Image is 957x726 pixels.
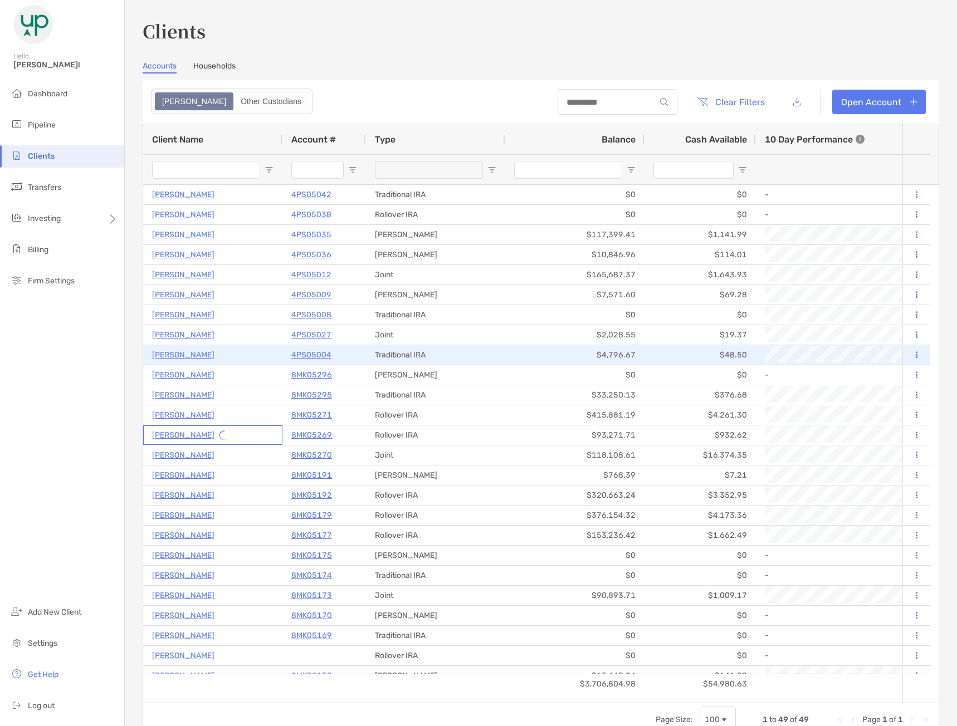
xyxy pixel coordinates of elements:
[152,609,214,622] a: [PERSON_NAME]
[602,134,636,145] span: Balance
[505,465,644,485] div: $768.39
[505,245,644,264] div: $10,846.96
[152,228,214,242] a: [PERSON_NAME]
[505,566,644,585] div: $0
[644,225,756,244] div: $1,141.99
[366,586,505,605] div: Joint
[291,488,332,502] a: 8MK05192
[505,606,644,625] div: $0
[644,666,756,685] div: $141.99
[28,214,61,223] span: Investing
[366,506,505,525] div: Rollover IRA
[765,124,865,154] div: 10 Day Performance
[882,715,887,724] span: 1
[28,701,55,710] span: Log out
[836,715,844,724] div: First Page
[644,586,756,605] div: $1,009.17
[366,205,505,224] div: Rollover IRA
[291,448,332,462] a: 8MK05270
[152,428,214,442] a: [PERSON_NAME]
[644,305,756,325] div: $0
[291,248,331,262] a: 4PS05036
[644,365,756,385] div: $0
[151,89,313,114] div: segmented control
[291,188,331,202] a: 4PS05042
[366,405,505,425] div: Rollover IRA
[10,605,23,618] img: add_new_client icon
[291,328,331,342] p: 4PS05027
[644,265,756,284] div: $1,643.93
[505,225,644,244] div: $117,399.41
[291,428,332,442] a: 8MK05269
[152,248,214,262] p: [PERSON_NAME]
[375,134,396,145] span: Type
[505,385,644,405] div: $33,250.13
[644,445,756,465] div: $16,374.35
[763,715,768,724] span: 1
[152,161,260,179] input: Client Name Filter Input
[152,669,214,683] a: [PERSON_NAME]
[644,526,756,545] div: $1,662.49
[10,698,23,712] img: logout icon
[849,715,858,724] div: Previous Page
[366,646,505,665] div: Rollover IRA
[28,276,75,286] span: Firm Settings
[265,165,274,174] button: Open Filter Menu
[862,715,881,724] span: Page
[291,588,332,602] a: 8MK05173
[505,305,644,325] div: $0
[152,528,214,542] a: [PERSON_NAME]
[644,245,756,264] div: $114.01
[28,151,55,161] span: Clients
[152,188,214,202] a: [PERSON_NAME]
[366,265,505,284] div: Joint
[28,607,81,617] span: Add New Client
[348,165,357,174] button: Open Filter Menu
[366,626,505,645] div: Traditional IRA
[291,388,332,402] a: 8MK05295
[28,183,61,192] span: Transfers
[291,669,332,683] a: 8MK05150
[644,485,756,505] div: $3,352.95
[644,674,756,694] div: $54,980.63
[152,629,214,642] p: [PERSON_NAME]
[291,161,344,179] input: Account # Filter Input
[193,61,236,73] a: Households
[152,649,214,663] a: [PERSON_NAME]
[152,368,214,382] a: [PERSON_NAME]
[366,526,505,545] div: Rollover IRA
[291,609,332,622] a: 8MK05170
[152,448,214,462] a: [PERSON_NAME]
[366,546,505,565] div: [PERSON_NAME]
[505,485,644,505] div: $320,663.24
[366,666,505,685] div: [PERSON_NAME]
[152,568,214,582] p: [PERSON_NAME]
[505,626,644,645] div: $0
[291,629,332,642] p: 8MK05169
[291,508,332,522] a: 8MK05179
[291,348,331,362] a: 4PS05004
[291,568,332,582] p: 8MK05174
[152,548,214,562] a: [PERSON_NAME]
[921,715,930,724] div: Last Page
[291,548,332,562] a: 8MK05175
[898,715,903,724] span: 1
[152,588,214,602] a: [PERSON_NAME]
[505,674,644,694] div: $3,706,804.98
[152,488,214,502] a: [PERSON_NAME]
[505,425,644,445] div: $93,271.71
[291,208,331,222] p: 4PS05038
[291,228,331,242] a: 4PS05035
[366,305,505,325] div: Traditional IRA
